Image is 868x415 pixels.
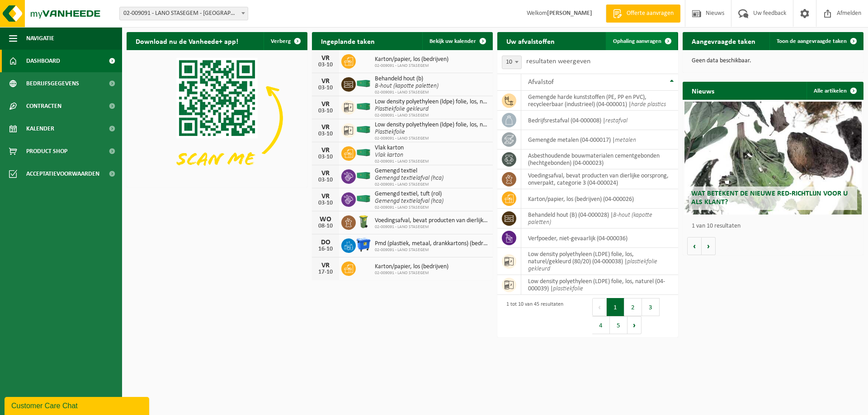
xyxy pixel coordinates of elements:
button: Verberg [264,32,307,50]
div: VR [316,170,335,177]
button: Previous [592,298,607,316]
span: 02-009091 - LANO STASEGEM [375,224,488,230]
div: 03-10 [316,177,335,183]
div: VR [316,78,335,85]
p: 1 van 10 resultaten [692,223,859,229]
span: Karton/papier, los (bedrijven) [375,56,448,63]
span: 02-009091 - LANO STASEGEM [375,159,429,164]
h2: Uw afvalstoffen [497,32,564,50]
span: 02-009091 - LANO STASEGEM [375,136,488,141]
div: 03-10 [316,154,335,160]
span: Offerte aanvragen [624,9,676,18]
span: Navigatie [26,27,54,50]
td: asbesthoudende bouwmaterialen cementgebonden (hechtgebonden) (04-000023) [521,149,678,169]
img: HK-XC-40-GN-00 [356,126,371,134]
span: Pmd (plastiek, metaal, drankkartons) (bedrijven) [375,240,488,247]
span: 02-009091 - LANO STASEGEM [375,205,443,210]
td: behandeld hout (B) (04-000028) | [521,209,678,228]
h2: Download nu de Vanheede+ app! [127,32,247,50]
td: gemengde metalen (04-000017) | [521,130,678,149]
span: Contracten [26,95,61,117]
img: HK-XC-40-GN-00 [356,172,371,180]
img: WB-1100-HPE-BE-01 [356,237,371,252]
div: VR [316,193,335,200]
p: Geen data beschikbaar. [692,58,854,64]
td: low density polyethyleen (LDPE) folie, los, naturel/gekleurd (80/20) (04-000038) | [521,248,678,275]
div: 08-10 [316,223,335,229]
span: Toon de aangevraagde taken [777,38,847,44]
img: HK-XC-40-GN-00 [356,103,371,111]
i: plastiekfolie [553,285,583,292]
span: Voedingsafval, bevat producten van dierlijke oorsprong, onverpakt, categorie 3 [375,217,488,224]
a: Bekijk uw kalender [422,32,492,50]
i: Vlak karton [375,152,403,159]
span: Gemengd textiel [375,168,443,175]
td: karton/papier, los (bedrijven) (04-000026) [521,189,678,209]
img: Download de VHEPlus App [127,50,307,186]
span: Acceptatievoorwaarden [26,163,99,185]
img: HK-XC-40-GN-00 [356,195,371,203]
button: 5 [610,316,627,334]
button: Volgende [702,237,716,255]
td: gemengde harde kunststoffen (PE, PP en PVC), recycleerbaar (industrieel) (04-000001) | [521,91,678,111]
td: verfpoeder, niet-gevaarlijk (04-000036) [521,228,678,248]
a: Wat betekent de nieuwe RED-richtlijn voor u als klant? [684,102,862,214]
i: Plastiekfolie [375,129,405,135]
strong: [PERSON_NAME] [547,10,592,17]
div: 16-10 [316,246,335,252]
button: Next [627,316,642,334]
span: Behandeld hout (b) [375,75,439,83]
span: 02-009091 - LANO STASEGEM [375,113,488,118]
i: metalen [615,137,636,144]
td: bedrijfsrestafval (04-000008) | [521,111,678,130]
span: 02-009091 - LANO STASEGEM - HARELBEKE [119,7,248,20]
span: Gemengd textiel, tuft (rol) [375,191,443,198]
div: VR [316,147,335,154]
button: 2 [624,298,642,316]
h2: Ingeplande taken [312,32,384,50]
a: Offerte aanvragen [606,5,680,23]
span: Ophaling aanvragen [613,38,661,44]
div: VR [316,55,335,62]
span: Verberg [271,38,291,44]
div: VR [316,262,335,269]
a: Toon de aangevraagde taken [769,32,863,50]
span: Low density polyethyleen (ldpe) folie, los, naturel [375,121,488,129]
img: HK-XC-40-GN-00 [356,79,371,88]
i: harde plastics [631,101,666,108]
span: 02-009091 - LANO STASEGEM [375,182,443,187]
div: 1 tot 10 van 45 resultaten [502,297,563,335]
button: 3 [642,298,660,316]
span: Wat betekent de nieuwe RED-richtlijn voor u als klant? [691,190,848,206]
span: Afvalstof [528,79,554,86]
span: 02-009091 - LANO STASEGEM [375,90,439,95]
div: VR [316,101,335,108]
h2: Nieuws [683,82,723,99]
span: Product Shop [26,140,67,163]
span: Bedrijfsgegevens [26,72,79,95]
span: Karton/papier, los (bedrijven) [375,263,448,270]
label: resultaten weergeven [526,58,590,65]
span: Low density polyethyleen (ldpe) folie, los, naturel/gekleurd (80/20) [375,98,488,106]
div: VR [316,124,335,131]
div: DO [316,239,335,246]
div: 03-10 [316,85,335,91]
div: 03-10 [316,108,335,114]
div: WO [316,216,335,223]
div: 03-10 [316,131,335,137]
i: Gemengd textielafval (hca) [375,198,443,205]
span: 02-009091 - LANO STASEGEM [375,247,488,253]
div: 03-10 [316,62,335,68]
td: low density polyethyleen (LDPE) folie, los, naturel (04-000039) | [521,275,678,295]
span: 10 [502,56,521,69]
a: Alle artikelen [807,82,863,100]
i: B-hout (kapotte paletten) [375,83,439,89]
div: 03-10 [316,200,335,206]
span: Kalender [26,117,54,140]
button: 1 [607,298,624,316]
a: Ophaling aanvragen [606,32,677,50]
i: Gemengd textielafval (hca) [375,175,443,182]
i: restafval [605,117,627,124]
